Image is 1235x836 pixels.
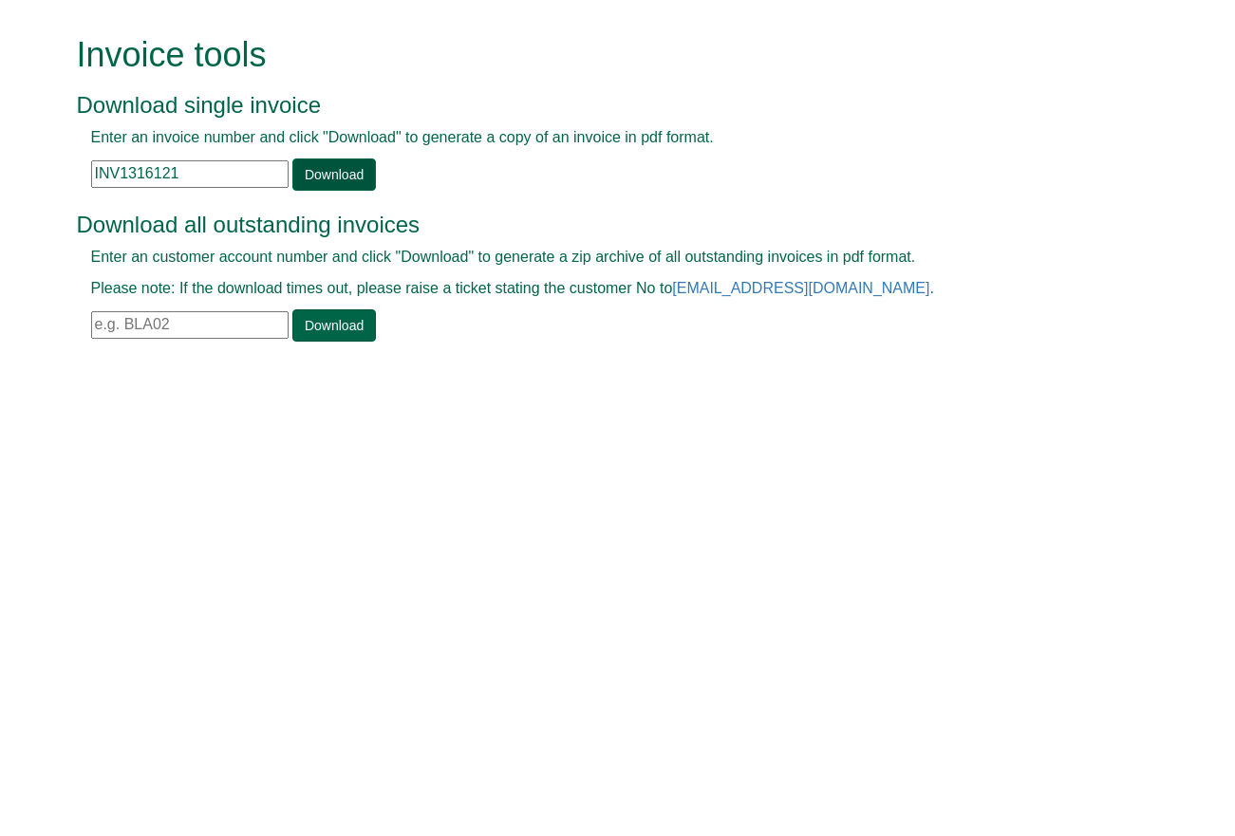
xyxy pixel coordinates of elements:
[77,213,1116,237] h3: Download all outstanding invoices
[91,311,289,339] input: e.g. BLA02
[77,36,1116,74] h1: Invoice tools
[91,160,289,188] input: e.g. INV1234
[292,158,376,191] a: Download
[77,93,1116,118] h3: Download single invoice
[91,247,1102,269] p: Enter an customer account number and click "Download" to generate a zip archive of all outstandin...
[91,127,1102,149] p: Enter an invoice number and click "Download" to generate a copy of an invoice in pdf format.
[672,280,929,296] a: [EMAIL_ADDRESS][DOMAIN_NAME]
[292,309,376,342] a: Download
[91,278,1102,300] p: Please note: If the download times out, please raise a ticket stating the customer No to .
